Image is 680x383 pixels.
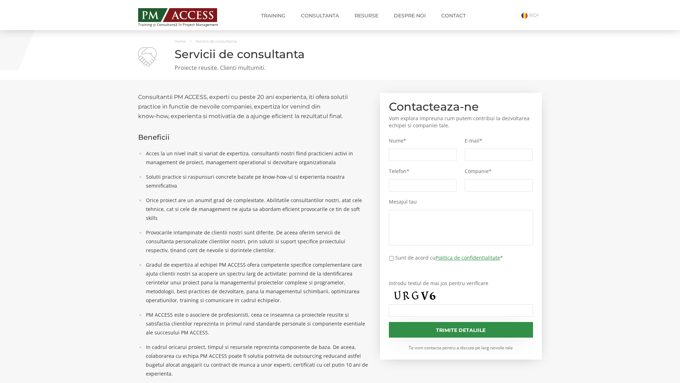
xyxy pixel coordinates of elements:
[349,9,384,23] a: Resurse
[465,168,533,174] label: Companie
[142,228,369,255] li: Provocarile intampinate de clientii nostri sunt diferite. De aceea oferim servicii de consultanta...
[256,9,291,23] a: Training
[436,9,471,23] a: Contact
[521,12,542,18] a: RO
[138,133,369,141] h3: Beneficii
[138,64,542,72] p: Proiecte reusite. Clienti multumiti.
[395,254,503,261] label: Sunt de acord cu *
[389,199,533,205] label: Mesajul tau
[389,322,533,338] input: Trimite detaliile
[138,48,542,60] h1: Servicii de consultanta
[142,260,369,305] li: Gradul de expertiza al echipei PM ACCESS ofera competente specifice complementare care ajuta clie...
[389,168,457,174] label: Telefon
[436,254,500,261] a: Politica de confidentialitate
[138,23,231,27] span: Training și Consultanță în Project Management
[521,12,528,19] img: Romana
[142,343,369,378] li: In cadrul oricarui proiect, timpul si resursele reprezinta componente de baza. De aceea, colabora...
[142,310,369,337] li: PM ACCESS este o asociere de profesionisti, ceea ce inseamna ca proiectele reusite si satisfactia...
[389,9,431,23] a: Despre noi
[138,6,231,27] a: Training și Consultanță în Project Management
[142,172,369,190] li: Solutii practice si raspunsuri concrete bazate pe know-how-ul si experienta noastra semnificativa
[142,196,369,222] li: Orice proiect are un anumit grad de complexitate. Abilitatile consultantilor nostri, atat cele te...
[196,39,237,44] span: Servicii de consultanta
[175,39,186,44] a: Home
[465,138,533,144] label: E-mail
[296,9,344,23] a: Consultanta
[138,8,217,22] img: PM ACCESS - Echipa traineri si consultanti certificati PMP: Narciss Popescu, Mihai Olaru, Monica ...
[389,138,457,144] label: Nume
[138,92,369,121] h2: Consultantii PM ACCESS, experti cu peste 20 ani experienta, iti ofera solutii practice in functie...
[389,115,533,129] p: Vom explora impreuna cum putem contribui la dezvoltarea echipei si companiei tale.
[389,280,533,287] label: Introdu textul de mai jos pentru verificare
[389,345,533,351] small: Te vom contacta pentru a discuta pe larg nevoile tale
[389,102,533,111] h2: Contacteaza-ne
[138,47,157,66] img: Servicii de consultanta
[142,149,369,167] li: Acces la un nivel inalt si variat de expertiza, consultantii nostri fiind practicieni activi in m...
